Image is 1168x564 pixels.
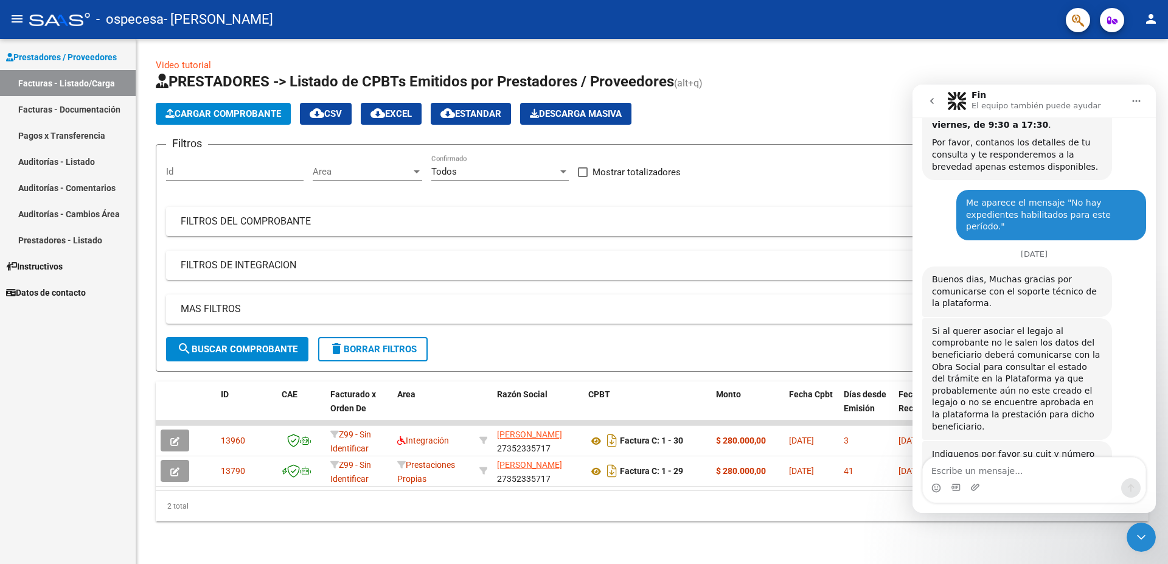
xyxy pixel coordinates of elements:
span: Cargar Comprobante [165,108,281,119]
span: Z99 - Sin Identificar [330,460,371,484]
button: Cargar Comprobante [156,103,291,125]
mat-expansion-panel-header: MAS FILTROS [166,294,1138,324]
mat-panel-title: MAS FILTROS [181,302,1109,316]
span: Mostrar totalizadores [593,165,681,179]
mat-expansion-panel-header: FILTROS DE INTEGRACION [166,251,1138,280]
span: CAE [282,389,297,399]
div: Por favor, contanos los detalles de tu consulta y te responderemos a la brevedad apenas estemos d... [19,52,190,88]
button: Descarga Masiva [520,103,631,125]
mat-expansion-panel-header: FILTROS DEL COMPROBANTE [166,207,1138,236]
textarea: Escribe un mensaje... [10,373,233,394]
span: Monto [716,389,741,399]
span: Facturado x Orden De [330,389,376,413]
span: Fecha Cpbt [789,389,833,399]
div: Buenos dias, Muchas gracias por comunicarse con el soporte técnico de la plataforma. [19,189,190,225]
mat-panel-title: FILTROS DE INTEGRACION [181,259,1109,272]
i: Descargar documento [604,461,620,481]
mat-icon: person [1144,12,1158,26]
span: CPBT [588,389,610,399]
span: 13960 [221,436,245,445]
div: Indiquenos por favor su cuit y número de fc para verificar en sistema [19,364,190,388]
button: Buscar Comprobante [166,337,308,361]
datatable-header-cell: Días desde Emisión [839,381,894,435]
span: Días desde Emisión [844,389,886,413]
span: Razón Social [497,389,547,399]
datatable-header-cell: Monto [711,381,784,435]
span: - [PERSON_NAME] [164,6,273,33]
iframe: Intercom live chat [1127,523,1156,552]
span: Area [313,166,411,177]
mat-icon: cloud_download [310,106,324,120]
datatable-header-cell: Area [392,381,474,435]
iframe: Intercom live chat [912,85,1156,513]
button: EXCEL [361,103,422,125]
span: CSV [310,108,342,119]
span: EXCEL [370,108,412,119]
span: Integración [397,436,449,445]
span: [DATE] [789,436,814,445]
span: Todos [431,166,457,177]
i: Descargar documento [604,431,620,450]
span: [DATE] [899,436,923,445]
strong: Factura C: 1 - 29 [620,467,683,476]
div: Me aparece el mensaje "No hay expedientes habilitados para este período." [44,105,234,156]
span: Buscar Comprobante [177,344,297,355]
span: [DATE] [899,466,923,476]
div: Si al querer asociar el legajo al comprobante no le salen los datos del beneficiario deberá comun... [19,241,190,348]
span: Prestaciones Propias [397,460,455,484]
mat-icon: menu [10,12,24,26]
datatable-header-cell: Razón Social [492,381,583,435]
button: Selector de emoji [19,399,29,408]
span: Fecha Recibido [899,389,933,413]
datatable-header-cell: CAE [277,381,325,435]
div: Elizabeth dice… [10,105,234,165]
h3: Filtros [166,135,208,152]
div: [DATE] [10,165,234,182]
div: Soporte dice… [10,182,234,234]
datatable-header-cell: Fecha Cpbt [784,381,839,435]
span: 13790 [221,466,245,476]
app-download-masive: Descarga masiva de comprobantes (adjuntos) [520,103,631,125]
div: 27352335717 [497,458,579,484]
span: (alt+q) [674,77,703,89]
button: Estandar [431,103,511,125]
datatable-header-cell: ID [216,381,277,435]
span: 41 [844,466,853,476]
span: Instructivos [6,260,63,273]
span: Area [397,389,415,399]
span: Borrar Filtros [329,344,417,355]
span: Descarga Masiva [530,108,622,119]
span: ID [221,389,229,399]
button: Borrar Filtros [318,337,428,361]
span: Estandar [440,108,501,119]
mat-panel-title: FILTROS DEL COMPROBANTE [181,215,1109,228]
strong: $ 280.000,00 [716,466,766,476]
div: Si al querer asociar el legajo al comprobante no le salen los datos del beneficiario deberá comun... [10,234,200,355]
div: Indiquenos por favor su cuit y número de fc para verificar en sistema [10,357,200,395]
span: [PERSON_NAME] [497,430,562,439]
span: Prestadores / Proveedores [6,50,117,64]
button: CSV [300,103,352,125]
span: 3 [844,436,849,445]
div: Buenos dias, Muchas gracias por comunicarse con el soporte técnico de la plataforma. [10,182,200,232]
div: 27352335717 [497,428,579,453]
span: - ospecesa [96,6,164,33]
datatable-header-cell: CPBT [583,381,711,435]
button: Adjuntar un archivo [58,398,68,408]
a: Video tutorial [156,60,211,71]
span: PRESTADORES -> Listado de CPBTs Emitidos por Prestadores / Proveedores [156,73,674,90]
strong: $ 280.000,00 [716,436,766,445]
mat-icon: cloud_download [370,106,385,120]
mat-icon: cloud_download [440,106,455,120]
datatable-header-cell: Facturado x Orden De [325,381,392,435]
span: [DATE] [789,466,814,476]
datatable-header-cell: Fecha Recibido [894,381,948,435]
div: 2 total [156,491,1149,521]
mat-icon: search [177,341,192,356]
div: Soporte dice… [10,234,234,357]
span: Datos de contacto [6,286,86,299]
